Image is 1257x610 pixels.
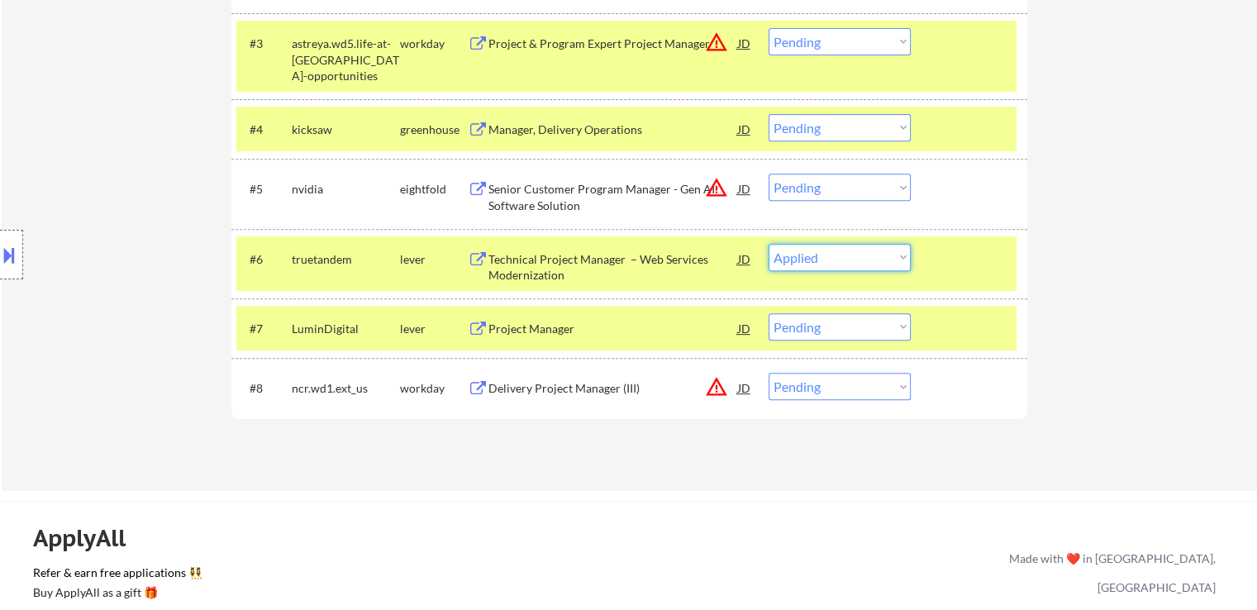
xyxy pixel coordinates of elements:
[488,321,738,337] div: Project Manager
[488,251,738,284] div: Technical Project Manager – Web Services Modernization
[736,174,753,203] div: JD
[705,375,728,398] button: warning_amber
[488,181,738,213] div: Senior Customer Program Manager - Gen AI Software Solution
[488,36,738,52] div: Project & Program Expert Project Manager
[292,36,400,84] div: astreya.wd5.life-at-[GEOGRAPHIC_DATA]-opportunities
[400,321,468,337] div: lever
[292,380,400,397] div: ncr.wd1.ext_us
[400,380,468,397] div: workday
[736,373,753,403] div: JD
[292,321,400,337] div: LuminDigital
[400,181,468,198] div: eightfold
[292,251,400,268] div: truetandem
[705,176,728,199] button: warning_amber
[400,122,468,138] div: greenhouse
[488,380,738,397] div: Delivery Project Manager (III)
[736,28,753,58] div: JD
[33,584,198,605] a: Buy ApplyAll as a gift 🎁
[292,181,400,198] div: nvidia
[33,587,198,598] div: Buy ApplyAll as a gift 🎁
[250,36,279,52] div: #3
[400,251,468,268] div: lever
[1002,544,1216,602] div: Made with ❤️ in [GEOGRAPHIC_DATA], [GEOGRAPHIC_DATA]
[33,524,145,552] div: ApplyAll
[400,36,468,52] div: workday
[736,244,753,274] div: JD
[488,122,738,138] div: Manager, Delivery Operations
[33,567,664,584] a: Refer & earn free applications 👯‍♀️
[705,31,728,54] button: warning_amber
[736,313,753,343] div: JD
[736,114,753,144] div: JD
[292,122,400,138] div: kicksaw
